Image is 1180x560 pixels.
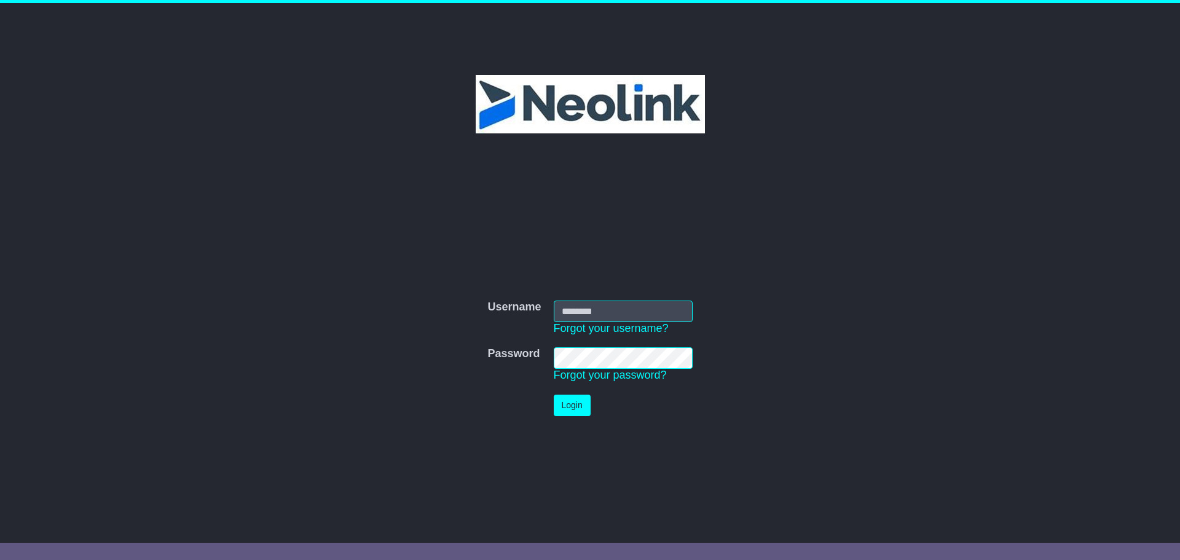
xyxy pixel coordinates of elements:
[554,395,591,416] button: Login
[487,347,540,361] label: Password
[476,75,705,133] img: Neolink
[554,322,669,334] a: Forgot your username?
[487,301,541,314] label: Username
[554,369,667,381] a: Forgot your password?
